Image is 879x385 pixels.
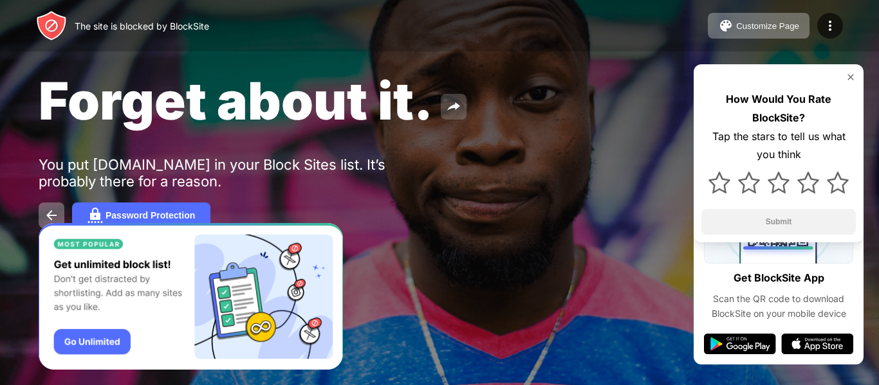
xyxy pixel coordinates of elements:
[822,18,838,33] img: menu-icon.svg
[701,209,856,235] button: Submit
[39,156,436,190] div: You put [DOMAIN_NAME] in your Block Sites list. It’s probably there for a reason.
[827,172,849,193] img: star.svg
[36,10,67,41] img: header-logo.svg
[88,208,103,223] img: password.svg
[446,99,461,114] img: share.svg
[797,172,819,193] img: star.svg
[701,127,856,165] div: Tap the stars to tell us what you think
[72,202,210,228] button: Password Protection
[39,223,343,370] iframe: Banner
[75,21,209,31] div: The site is blocked by BlockSite
[39,69,433,132] span: Forget about it.
[768,172,790,193] img: star.svg
[106,210,195,220] div: Password Protection
[701,90,856,127] div: How Would You Rate BlockSite?
[708,172,730,193] img: star.svg
[704,334,776,354] img: google-play.svg
[781,334,853,354] img: app-store.svg
[736,21,799,31] div: Customize Page
[44,208,59,223] img: back.svg
[846,72,856,82] img: rate-us-close.svg
[718,18,734,33] img: pallet.svg
[704,292,853,321] div: Scan the QR code to download BlockSite on your mobile device
[738,172,760,193] img: star.svg
[708,13,810,39] button: Customize Page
